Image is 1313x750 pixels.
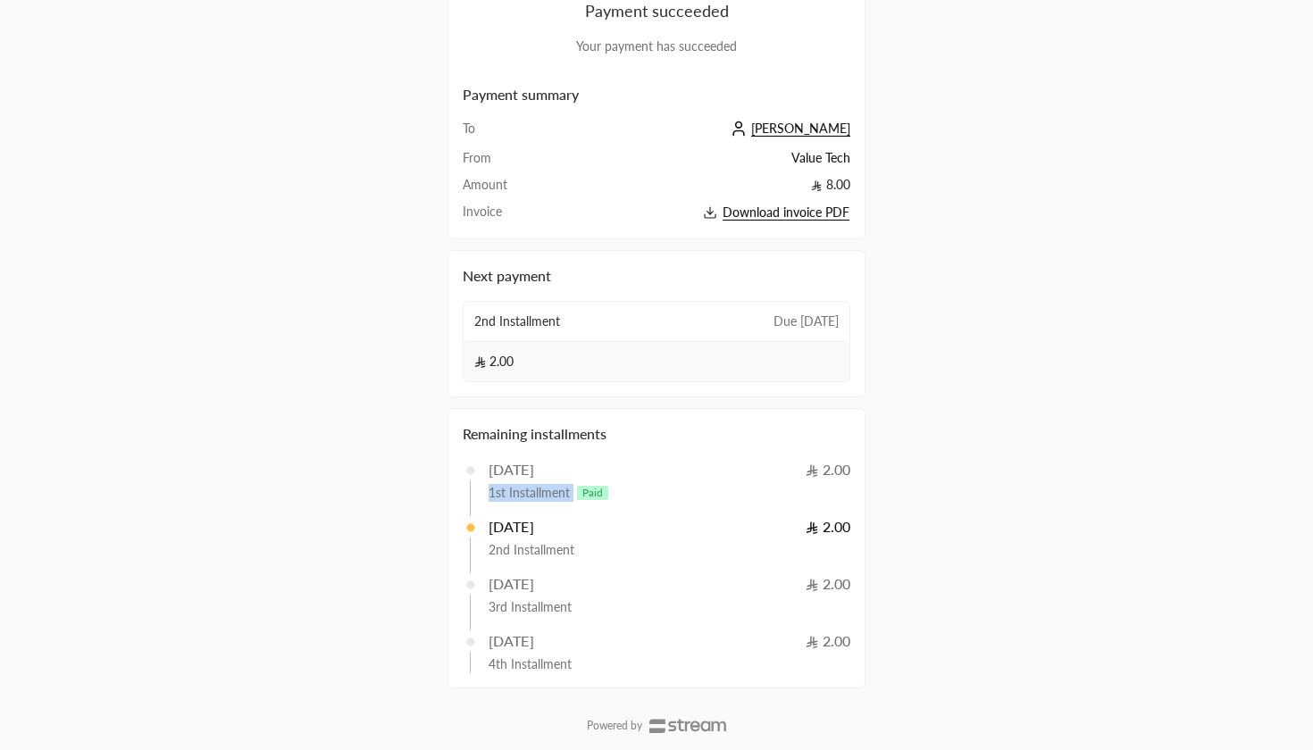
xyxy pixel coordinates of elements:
[489,630,534,652] div: [DATE]
[550,176,850,203] td: 8.00
[463,120,550,149] td: To
[726,121,850,136] a: [PERSON_NAME]
[474,312,560,330] span: 2nd Installment
[489,541,574,559] span: 2nd Installment
[806,461,850,478] span: 2.00
[774,312,839,330] span: Due [DATE]
[489,484,570,502] span: 1st Installment
[550,149,850,176] td: Value Tech
[489,459,534,480] div: [DATE]
[806,518,850,535] span: 2.00
[550,203,850,223] button: Download invoice PDF
[463,84,850,105] h2: Payment summary
[577,486,608,500] span: Paid
[751,121,850,137] span: [PERSON_NAME]
[463,265,850,287] div: Next payment
[463,176,550,203] td: Amount
[489,598,572,616] span: 3rd Installment
[463,149,550,176] td: From
[474,353,514,371] span: 2.00
[723,204,849,221] span: Download invoice PDF
[806,575,850,592] span: 2.00
[587,719,642,733] p: Powered by
[463,37,850,55] div: Your payment has succeeded
[489,516,534,537] div: [DATE]
[489,573,534,595] div: [DATE]
[463,203,550,223] td: Invoice
[806,632,850,649] span: 2.00
[489,655,572,673] span: 4th Installment
[463,423,850,445] div: Remaining installments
